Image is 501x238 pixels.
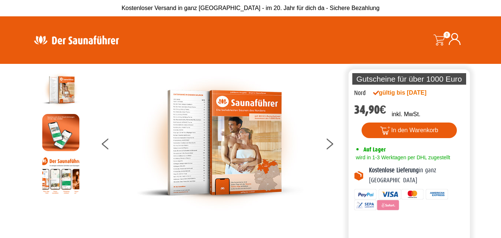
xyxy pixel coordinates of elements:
p: inkl. MwSt. [392,110,420,119]
span: € [380,103,386,117]
img: Anleitung7tn [42,157,79,194]
b: Kostenlose Lieferung [369,167,419,174]
img: der-saunafuehrer-2025-nord [136,71,303,214]
span: Kostenloser Versand in ganz [GEOGRAPHIC_DATA] - im 20. Jahr für dich da - Sichere Bezahlung [122,5,380,11]
img: MOCKUP-iPhone_regional [42,114,79,151]
div: gültig bis [DATE] [373,88,443,97]
img: der-saunafuehrer-2025-nord [42,71,79,108]
span: Auf Lager [363,146,386,153]
bdi: 34,90 [354,103,386,117]
span: wird in 1-3 Werktagen per DHL zugestellt [354,154,450,160]
div: Nord [354,88,366,98]
p: Gutscheine für über 1000 Euro [352,73,467,85]
p: in ganz [GEOGRAPHIC_DATA] [369,166,465,185]
span: 0 [444,32,450,38]
button: In den Warenkorb [362,123,457,138]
